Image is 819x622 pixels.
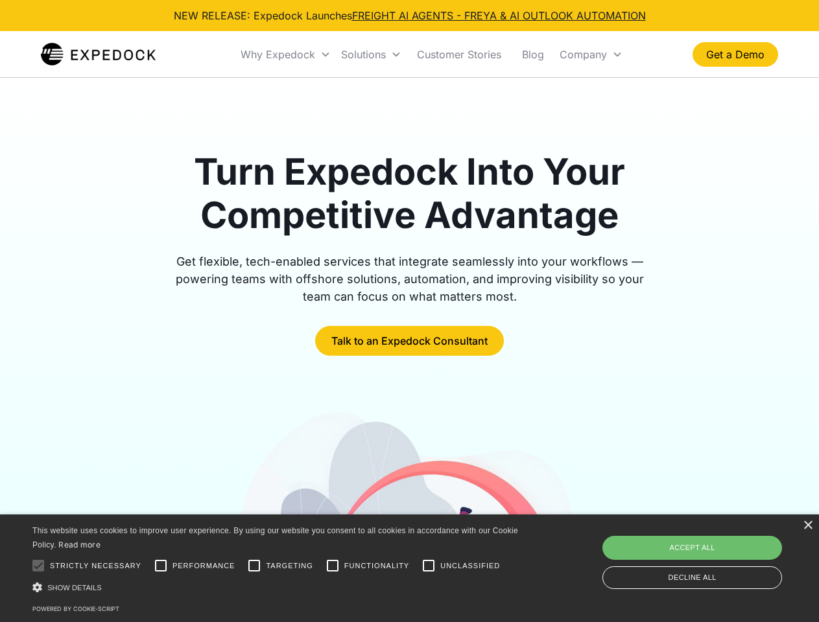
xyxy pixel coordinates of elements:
[32,581,523,594] div: Show details
[161,150,659,237] h1: Turn Expedock Into Your Competitive Advantage
[512,32,554,76] a: Blog
[341,48,386,61] div: Solutions
[315,326,504,356] a: Talk to an Expedock Consultant
[693,42,778,67] a: Get a Demo
[58,540,101,549] a: Read more
[603,482,819,622] iframe: Chat Widget
[174,8,646,23] div: NEW RELEASE: Expedock Launches
[32,526,518,550] span: This website uses cookies to improve user experience. By using our website you consent to all coo...
[161,253,659,305] div: Get flexible, tech-enabled services that integrate seamlessly into your workflows — powering team...
[235,32,336,76] div: Why Expedock
[554,32,628,76] div: Company
[336,32,407,76] div: Solutions
[32,605,119,612] a: Powered by cookie-script
[407,32,512,76] a: Customer Stories
[352,9,646,22] a: FREIGHT AI AGENTS - FREYA & AI OUTLOOK AUTOMATION
[344,560,409,571] span: Functionality
[41,41,156,67] a: home
[47,584,102,592] span: Show details
[440,560,500,571] span: Unclassified
[560,48,607,61] div: Company
[172,560,235,571] span: Performance
[266,560,313,571] span: Targeting
[50,560,141,571] span: Strictly necessary
[241,48,315,61] div: Why Expedock
[41,41,156,67] img: Expedock Logo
